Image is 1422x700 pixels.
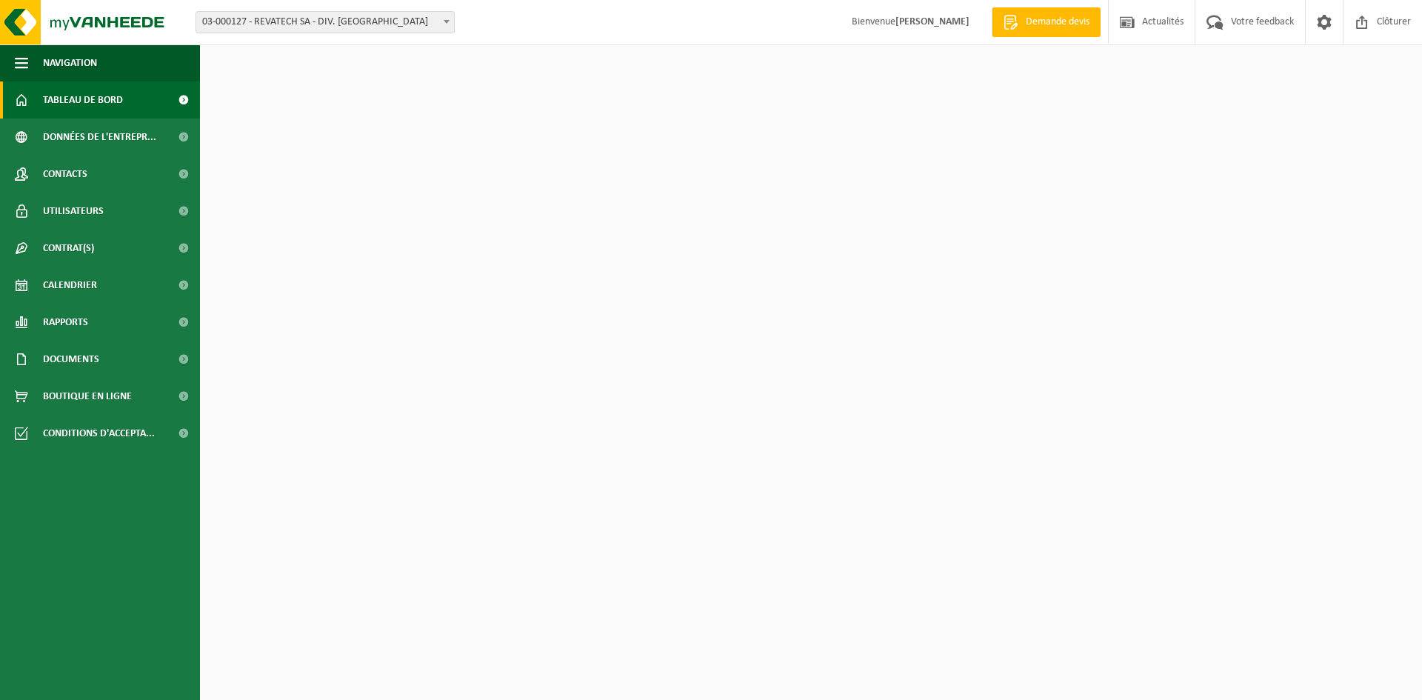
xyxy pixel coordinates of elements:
span: Contrat(s) [43,230,94,267]
span: Utilisateurs [43,193,104,230]
span: Contacts [43,156,87,193]
span: Navigation [43,44,97,81]
span: Tableau de bord [43,81,123,119]
a: Demande devis [992,7,1101,37]
span: Données de l'entrepr... [43,119,156,156]
span: Rapports [43,304,88,341]
span: Documents [43,341,99,378]
span: Conditions d'accepta... [43,415,155,452]
span: Calendrier [43,267,97,304]
span: Demande devis [1022,15,1093,30]
strong: [PERSON_NAME] [895,16,969,27]
span: Boutique en ligne [43,378,132,415]
span: 03-000127 - REVATECH SA - DIV. MONSIN - JUPILLE-SUR-MEUSE [196,12,454,33]
span: 03-000127 - REVATECH SA - DIV. MONSIN - JUPILLE-SUR-MEUSE [196,11,455,33]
